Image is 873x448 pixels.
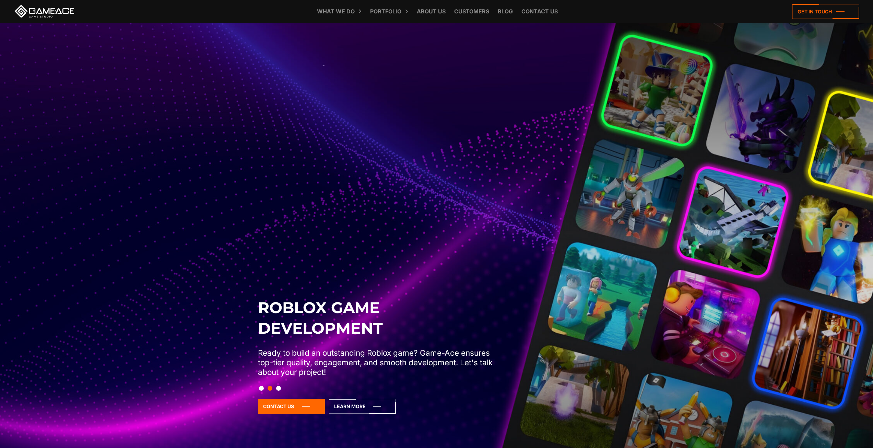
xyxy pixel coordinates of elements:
a: Get in touch [792,4,859,19]
h2: Roblox Game Development [258,297,497,338]
p: Ready to build an outstanding Roblox game? Game-Ace ensures top-tier quality, engagement, and smo... [258,348,497,377]
a: Contact Us [258,399,325,414]
button: Slide 1 [259,382,264,394]
a: Learn More [329,399,396,414]
button: Slide 3 [276,382,281,394]
button: Slide 2 [268,382,272,394]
